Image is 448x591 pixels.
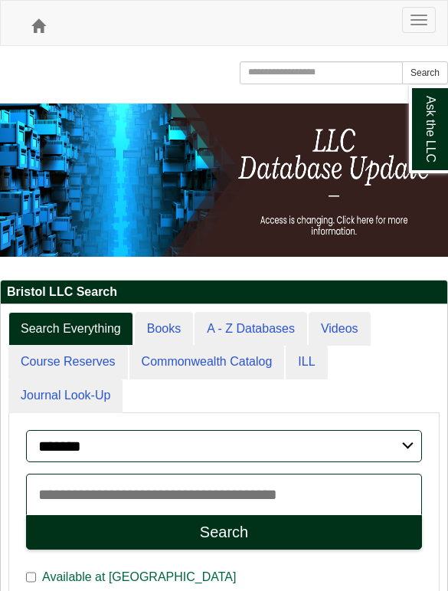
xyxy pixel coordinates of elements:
a: Search Everything [8,312,133,346]
a: Course Reserves [8,345,128,379]
a: Books [135,312,193,346]
h2: Bristol LLC Search [1,281,447,304]
input: Available at [GEOGRAPHIC_DATA] [26,570,36,584]
a: Journal Look-Up [8,379,123,413]
a: ILL [286,345,327,379]
a: Videos [309,312,371,346]
button: Search [402,61,448,84]
a: A - Z Databases [195,312,307,346]
span: Available at [GEOGRAPHIC_DATA] [36,568,242,586]
a: Commonwealth Catalog [129,345,285,379]
div: Search [200,524,248,541]
button: Search [26,515,422,550]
